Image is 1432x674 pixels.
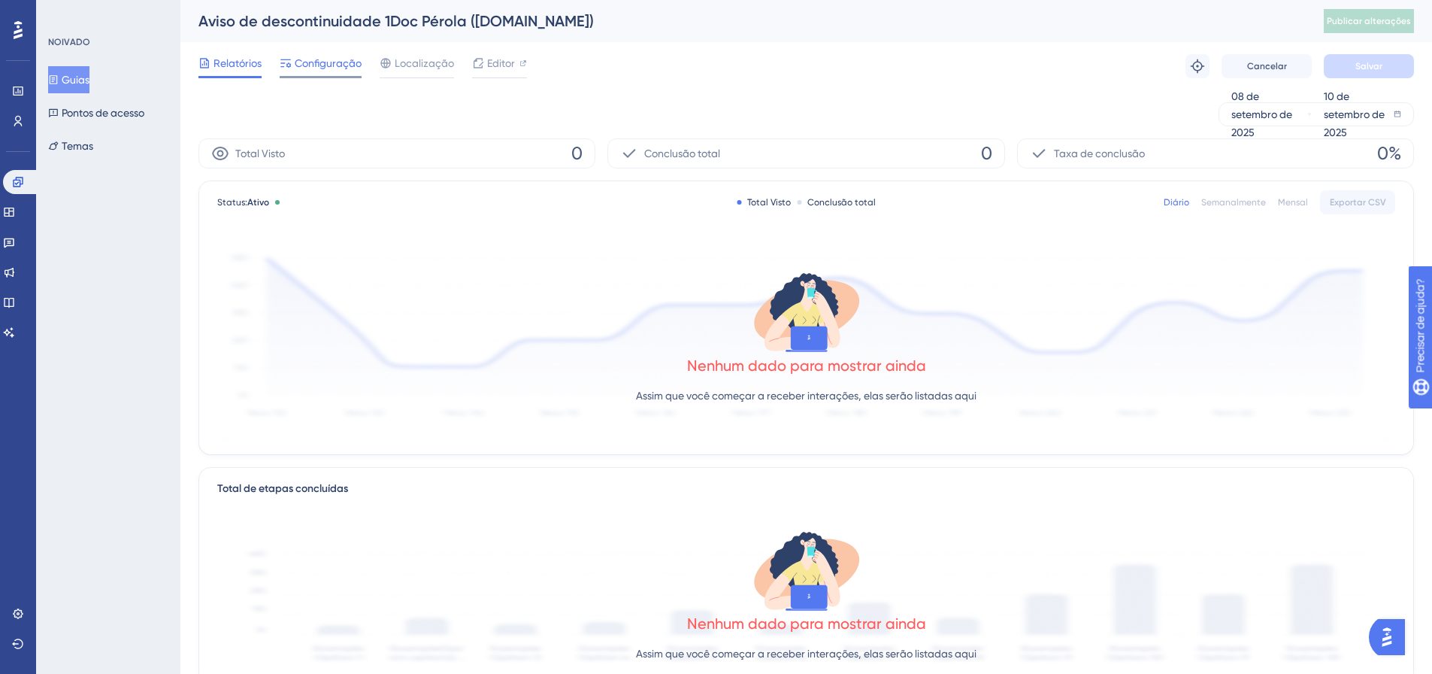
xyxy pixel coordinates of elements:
button: Guias [48,66,89,93]
font: Assim que você começar a receber interações, elas serão listadas aqui [636,390,976,402]
font: NOIVADO [48,37,90,47]
font: Conclusão total [807,197,876,208]
font: Nenhum dado para mostrar ainda [687,615,926,633]
font: Diário [1164,197,1189,208]
font: Pontos de acesso [62,107,144,119]
font: 08 de setembro de 2025 [1231,90,1292,138]
font: Nenhum dado para mostrar ainda [687,357,926,375]
font: Ativo [247,197,269,208]
font: 0 [571,143,583,164]
button: Exportar CSV [1320,190,1395,214]
font: Salvar [1355,61,1382,71]
font: Temas [62,140,93,152]
font: Guias [62,74,89,86]
button: Temas [48,132,93,159]
font: Editor [487,57,515,69]
font: Taxa de conclusão [1054,147,1145,159]
font: Semanalmente [1201,197,1266,208]
font: Exportar CSV [1330,197,1386,208]
font: Cancelar [1247,61,1287,71]
font: Total Visto [235,147,285,159]
font: Assim que você começar a receber interações, elas serão listadas aqui [636,648,976,660]
button: Salvar [1324,54,1414,78]
iframe: Iniciador do Assistente de IA do UserGuiding [1369,615,1414,660]
font: 10 de setembro de 2025 [1324,90,1385,138]
font: Configuração [295,57,362,69]
font: Conclusão total [644,147,720,159]
button: Pontos de acesso [48,99,144,126]
font: Status: [217,197,247,208]
button: Publicar alterações [1324,9,1414,33]
font: Total Visto [747,197,791,208]
font: Total de etapas concluídas [217,482,348,495]
font: Relatórios [213,57,262,69]
font: Publicar alterações [1327,16,1411,26]
button: Cancelar [1222,54,1312,78]
font: Precisar de ajuda? [35,7,129,18]
font: Aviso de descontinuidade 1Doc Pérola ([DOMAIN_NAME]) [198,12,594,30]
font: Localização [395,57,454,69]
font: 0% [1377,143,1401,164]
font: 0 [981,143,992,164]
font: Mensal [1278,197,1308,208]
